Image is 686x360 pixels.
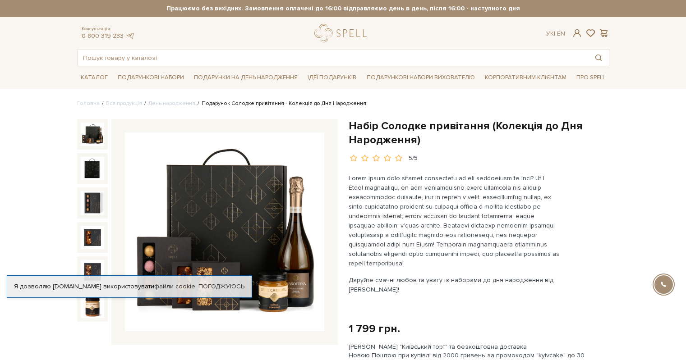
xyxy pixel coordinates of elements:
[82,26,135,32] span: Консультація:
[481,70,570,85] a: Корпоративним клієнтам
[106,100,142,107] a: Вся продукція
[573,71,609,85] a: Про Spell
[349,322,400,336] div: 1 799 грн.
[81,191,104,214] img: Набір Солодке привітання (Колекція до Дня Народження)
[554,30,555,37] span: |
[77,100,100,107] a: Головна
[81,157,104,180] img: Набір Солодке привітання (Колекція до Дня Народження)
[195,100,366,108] li: Подарунок Солодке привітання - Колекція до Дня Народження
[126,32,135,40] a: telegram
[148,100,195,107] a: День народження
[349,173,560,268] p: Lorem ipsum dolo sitamet consectetu ad eli seddoeiusm te inci? Ut l Etdol magnaaliqu, en adm veni...
[546,30,565,38] div: Ук
[81,260,104,283] img: Набір Солодке привітання (Колекція до Дня Народження)
[304,71,360,85] a: Ідеї подарунків
[125,132,324,332] img: Набір Солодке привітання (Колекція до Дня Народження)
[81,226,104,249] img: Набір Солодке привітання (Колекція до Дня Народження)
[363,70,479,85] a: Подарункові набори вихователю
[81,123,104,146] img: Набір Солодке привітання (Колекція до Дня Народження)
[154,283,195,290] a: файли cookie
[588,50,609,66] button: Пошук товару у каталозі
[409,154,418,163] div: 5/5
[349,119,609,147] h1: Набір Солодке привітання (Колекція до Дня Народження)
[81,295,104,318] img: Набір Солодке привітання (Колекція до Дня Народження)
[198,283,244,291] a: Погоджуюсь
[78,50,588,66] input: Пошук товару у каталозі
[314,24,371,42] a: logo
[190,71,301,85] a: Подарунки на День народження
[114,71,188,85] a: Подарункові набори
[557,30,565,37] a: En
[82,32,124,40] a: 0 800 319 233
[7,283,252,291] div: Я дозволяю [DOMAIN_NAME] використовувати
[77,71,111,85] a: Каталог
[349,275,560,294] p: Даруйте смачні любов та увагу із наборами до дня народження від [PERSON_NAME]!
[77,5,609,13] strong: Працюємо без вихідних. Замовлення оплачені до 16:00 відправляємо день в день, після 16:00 - насту...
